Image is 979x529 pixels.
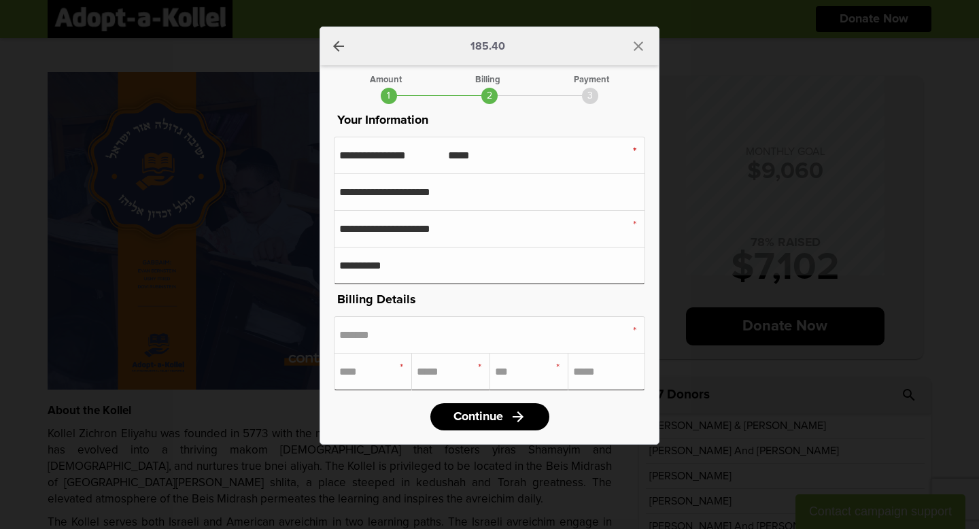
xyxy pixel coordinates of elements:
[630,38,647,54] i: close
[453,411,503,423] span: Continue
[475,75,500,84] div: Billing
[330,38,347,54] a: arrow_back
[334,111,645,130] p: Your Information
[582,88,598,104] div: 3
[370,75,402,84] div: Amount
[381,88,397,104] div: 1
[470,41,505,52] p: 185.40
[510,409,526,425] i: arrow_forward
[334,290,645,309] p: Billing Details
[574,75,609,84] div: Payment
[430,403,549,430] a: Continuearrow_forward
[481,88,498,104] div: 2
